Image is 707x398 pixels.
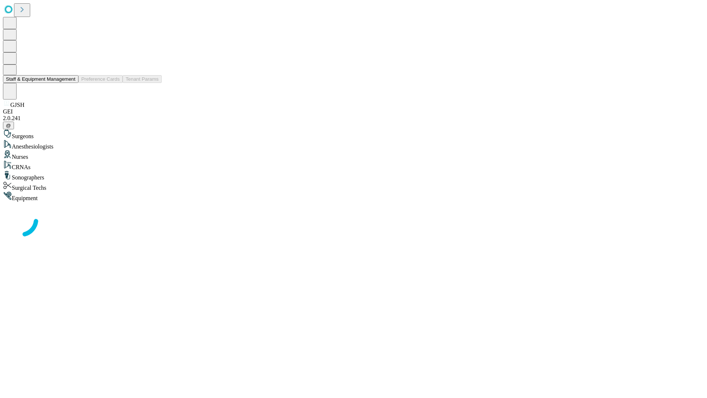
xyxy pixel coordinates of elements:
[3,108,704,115] div: GEI
[3,122,14,129] button: @
[3,181,704,191] div: Surgical Techs
[3,75,78,83] button: Staff & Equipment Management
[10,102,24,108] span: GJSH
[6,123,11,128] span: @
[3,160,704,171] div: CRNAs
[3,150,704,160] div: Nurses
[123,75,162,83] button: Tenant Params
[78,75,123,83] button: Preference Cards
[3,171,704,181] div: Sonographers
[3,191,704,202] div: Equipment
[3,129,704,140] div: Surgeons
[3,115,704,122] div: 2.0.241
[3,140,704,150] div: Anesthesiologists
